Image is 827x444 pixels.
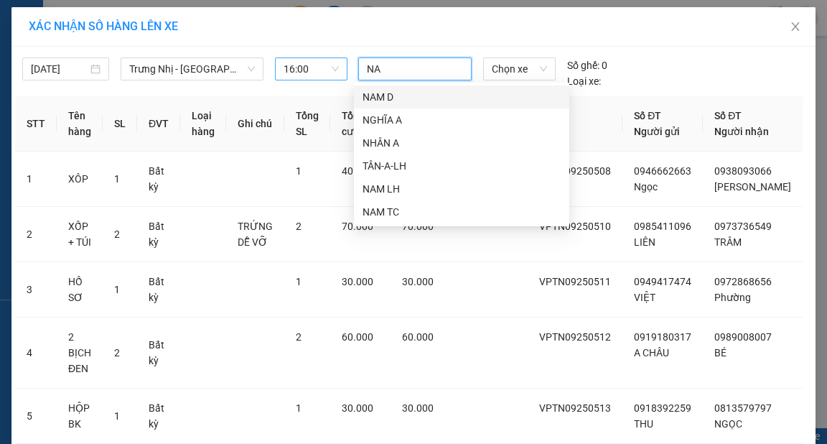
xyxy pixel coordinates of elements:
span: 2 [296,331,302,343]
div: NAM D [354,85,569,108]
div: NGHĨA A [354,108,569,131]
div: NAM TC [363,204,561,220]
span: TRỨNG DỄ VỠ [238,221,273,248]
button: Close [775,7,816,47]
span: [PERSON_NAME] [714,181,791,193]
div: NAM LH [354,177,569,200]
span: Phường [714,292,751,303]
span: Ngọc [634,181,658,193]
span: VPTN09250510 [539,221,611,232]
td: XÔP [57,152,103,207]
span: down [247,65,256,73]
th: Mã GD [528,96,622,152]
td: 1 [15,152,57,207]
div: NHÂN A [354,131,569,154]
span: 1 [114,173,120,185]
span: 30.000 [402,402,434,414]
span: BÉ [714,347,726,359]
span: 70.000 [402,221,434,232]
div: NHÂN A [363,135,561,151]
td: HỘP BK [57,389,103,444]
span: Chọn xe [492,58,546,80]
span: Số ĐT [634,110,661,121]
span: 70.000 [342,221,373,232]
span: close [790,21,801,32]
span: 1 [114,284,120,295]
span: NGỌC [714,418,742,430]
div: NAM LH [363,181,561,197]
span: THU [634,418,653,430]
span: 0918392259 [634,402,691,414]
span: 40.000 [342,165,373,177]
th: STT [15,96,57,152]
span: Trưng Nhị - Sài Gòn (Hàng Hoá) [129,58,255,80]
div: NAM TC [354,200,569,223]
span: 0919180317 [634,331,691,343]
span: Loại xe: [567,73,601,89]
span: LIÊN [634,236,655,248]
span: Người gửi [634,126,680,137]
span: VPTN09250508 [539,165,611,177]
span: 2 [296,221,302,232]
span: 0985411096 [634,221,691,232]
td: 4 [15,318,57,389]
th: Ghi chú [226,96,284,152]
td: 5 [15,389,57,444]
span: 60.000 [402,331,434,343]
span: VPTN09250512 [539,331,611,343]
span: XÁC NHẬN SỐ HÀNG LÊN XE [29,19,178,33]
span: 0813579797 [714,402,772,414]
td: XỐP + TÚI [57,207,103,262]
span: VPTN09250513 [539,402,611,414]
span: 1 [296,165,302,177]
div: TÂN-A-LH [363,158,561,174]
span: 0989008007 [714,331,772,343]
td: Bất kỳ [137,207,180,262]
span: 0938093066 [714,165,772,177]
th: Loại hàng [180,96,226,152]
span: 0949417474 [634,276,691,287]
span: 16:00 [284,58,339,80]
span: 30.000 [342,402,373,414]
td: 3 [15,262,57,318]
span: TRÂM [714,236,742,248]
td: Bất kỳ [137,152,180,207]
span: 2 [114,228,120,240]
span: 0973736549 [714,221,772,232]
div: NAM D [363,89,561,105]
td: Bất kỳ [137,389,180,444]
span: 30.000 [342,276,373,287]
th: SL [103,96,137,152]
span: 60.000 [342,331,373,343]
th: Tên hàng [57,96,103,152]
span: Số ĐT [714,110,742,121]
div: TÂN-A-LH [354,154,569,177]
th: Tổng SL [284,96,330,152]
td: 2 BỊCH ĐEN [57,318,103,389]
th: Tổng cước [330,96,391,152]
div: NGHĨA A [363,112,561,128]
span: VPTN09250511 [539,276,611,287]
td: Bất kỳ [137,318,180,389]
span: 0946662663 [634,165,691,177]
span: 1 [296,402,302,414]
td: HỒ SƠ [57,262,103,318]
td: 2 [15,207,57,262]
span: 1 [296,276,302,287]
th: ĐVT [137,96,180,152]
span: A CHÂU [634,347,669,359]
div: 0 [567,57,607,73]
span: Số ghế: [567,57,599,73]
span: 1 [114,410,120,422]
span: Người nhận [714,126,769,137]
span: 30.000 [402,276,434,287]
span: VIỆT [634,292,655,303]
span: 2 [114,347,120,359]
input: 15/09/2025 [31,61,88,77]
td: Bất kỳ [137,262,180,318]
span: 0972868656 [714,276,772,287]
